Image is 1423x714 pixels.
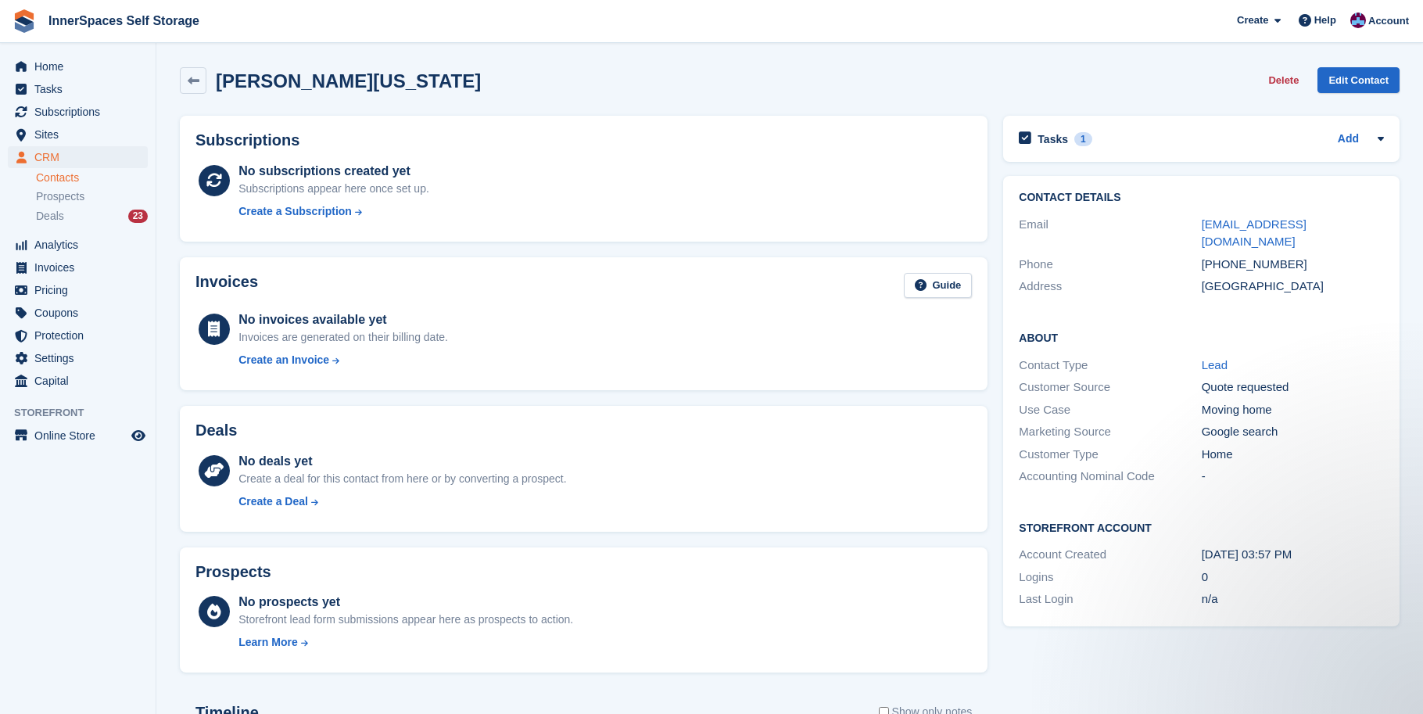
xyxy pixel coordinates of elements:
span: Home [34,56,128,77]
div: 23 [128,210,148,223]
h2: Invoices [195,273,258,299]
div: Invoices are generated on their billing date. [238,329,448,346]
div: Create a Subscription [238,203,352,220]
h2: Tasks [1038,132,1068,146]
a: InnerSpaces Self Storage [42,8,206,34]
div: Account Created [1019,546,1201,564]
div: Phone [1019,256,1201,274]
a: [EMAIL_ADDRESS][DOMAIN_NAME] [1202,217,1307,249]
div: Marketing Source [1019,423,1201,441]
div: Subscriptions appear here once set up. [238,181,429,197]
span: Coupons [34,302,128,324]
a: menu [8,101,148,123]
a: menu [8,279,148,301]
a: menu [8,146,148,168]
a: menu [8,257,148,278]
div: Google search [1202,423,1384,441]
div: No prospects yet [238,593,573,612]
a: Preview store [129,426,148,445]
span: Create [1237,13,1268,28]
h2: Subscriptions [195,131,972,149]
span: Online Store [34,425,128,447]
a: Learn More [238,634,573,651]
span: Protection [34,325,128,346]
a: Guide [904,273,973,299]
h2: Prospects [195,563,271,581]
a: Create a Deal [238,493,566,510]
div: No invoices available yet [238,310,448,329]
h2: Storefront Account [1019,519,1384,535]
a: menu [8,425,148,447]
div: Quote requested [1202,379,1384,396]
div: Create a Deal [238,493,308,510]
button: Delete [1262,67,1305,93]
div: [PHONE_NUMBER] [1202,256,1384,274]
span: Tasks [34,78,128,100]
div: Logins [1019,569,1201,587]
h2: About [1019,329,1384,345]
div: Create an Invoice [238,352,329,368]
div: Customer Source [1019,379,1201,396]
div: Create a deal for this contact from here or by converting a prospect. [238,471,566,487]
div: 1 [1074,132,1092,146]
span: Deals [36,209,64,224]
div: Contact Type [1019,357,1201,375]
div: Last Login [1019,590,1201,608]
div: [DATE] 03:57 PM [1202,546,1384,564]
span: Analytics [34,234,128,256]
a: Prospects [36,188,148,205]
a: menu [8,78,148,100]
a: Contacts [36,170,148,185]
span: Account [1368,13,1409,29]
div: Accounting Nominal Code [1019,468,1201,486]
div: No deals yet [238,452,566,471]
img: Paul Allo [1350,13,1366,28]
a: Create a Subscription [238,203,429,220]
a: menu [8,234,148,256]
a: menu [8,56,148,77]
h2: Contact Details [1019,192,1384,204]
div: Moving home [1202,401,1384,419]
div: Email [1019,216,1201,251]
span: Subscriptions [34,101,128,123]
span: Help [1314,13,1336,28]
a: Add [1338,131,1359,149]
span: Invoices [34,257,128,278]
div: [GEOGRAPHIC_DATA] [1202,278,1384,296]
div: Storefront lead form submissions appear here as prospects to action. [238,612,573,628]
a: menu [8,325,148,346]
a: Lead [1202,358,1228,371]
span: Sites [34,124,128,145]
a: menu [8,370,148,392]
a: Edit Contact [1317,67,1400,93]
span: Prospects [36,189,84,204]
img: stora-icon-8386f47178a22dfd0bd8f6a31ec36ba5ce8667c1dd55bd0f319d3a0aa187defe.svg [13,9,36,33]
span: CRM [34,146,128,168]
div: No subscriptions created yet [238,162,429,181]
span: Pricing [34,279,128,301]
div: 0 [1202,569,1384,587]
div: Customer Type [1019,446,1201,464]
div: Learn More [238,634,297,651]
div: Home [1202,446,1384,464]
span: Settings [34,347,128,369]
div: n/a [1202,590,1384,608]
a: menu [8,347,148,369]
div: Address [1019,278,1201,296]
div: - [1202,468,1384,486]
a: menu [8,302,148,324]
h2: [PERSON_NAME][US_STATE] [216,70,481,91]
h2: Deals [195,422,237,440]
a: Deals 23 [36,208,148,224]
div: Use Case [1019,401,1201,419]
span: Storefront [14,405,156,421]
span: Capital [34,370,128,392]
a: Create an Invoice [238,352,448,368]
a: menu [8,124,148,145]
